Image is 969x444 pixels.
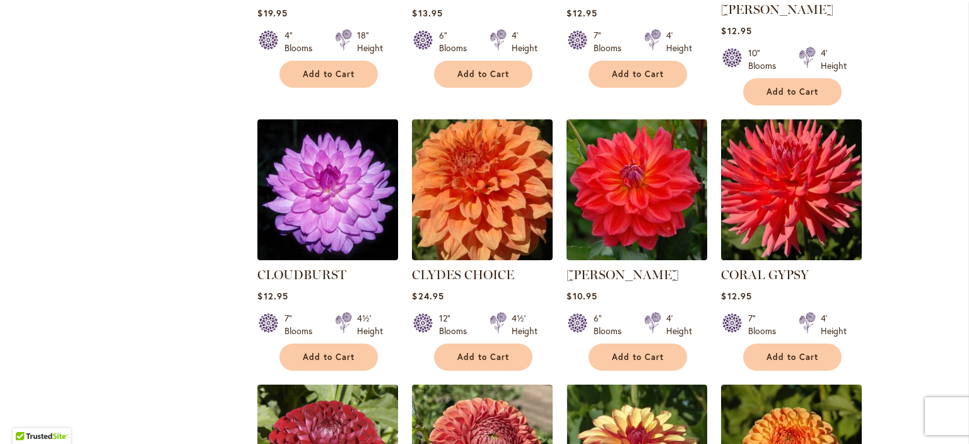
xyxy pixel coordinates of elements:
[721,267,809,282] a: CORAL GYPSY
[303,69,355,80] span: Add to Cart
[766,352,818,363] span: Add to Cart
[567,7,597,19] span: $12.95
[412,7,442,19] span: $13.95
[612,352,664,363] span: Add to Cart
[594,29,629,54] div: 7" Blooms
[257,7,287,19] span: $19.95
[285,29,320,54] div: 4" Blooms
[594,312,629,337] div: 6" Blooms
[748,47,784,72] div: 10" Blooms
[589,61,687,88] button: Add to Cart
[279,344,378,371] button: Add to Cart
[412,290,443,302] span: $24.95
[412,251,553,263] a: Clyde's Choice
[457,352,509,363] span: Add to Cart
[512,29,537,54] div: 4' Height
[303,352,355,363] span: Add to Cart
[257,119,398,260] img: Cloudburst
[257,290,288,302] span: $12.95
[439,29,474,54] div: 6" Blooms
[512,312,537,337] div: 4½' Height
[821,312,847,337] div: 4' Height
[721,290,751,302] span: $12.95
[721,25,751,37] span: $12.95
[412,267,514,282] a: CLYDES CHOICE
[721,251,862,263] a: CORAL GYPSY
[743,344,842,371] button: Add to Cart
[257,251,398,263] a: Cloudburst
[357,29,383,54] div: 18" Height
[766,87,818,97] span: Add to Cart
[666,312,692,337] div: 4' Height
[821,47,847,72] div: 4' Height
[257,267,346,282] a: CLOUDBURST
[279,61,378,88] button: Add to Cart
[567,267,679,282] a: [PERSON_NAME]
[612,69,664,80] span: Add to Cart
[567,119,707,260] img: COOPER BLAINE
[412,119,553,260] img: Clyde's Choice
[434,344,532,371] button: Add to Cart
[285,312,320,337] div: 7" Blooms
[357,312,383,337] div: 4½' Height
[589,344,687,371] button: Add to Cart
[434,61,532,88] button: Add to Cart
[439,312,474,337] div: 12" Blooms
[721,119,862,260] img: CORAL GYPSY
[9,399,45,435] iframe: Launch Accessibility Center
[666,29,692,54] div: 4' Height
[457,69,509,80] span: Add to Cart
[567,290,597,302] span: $10.95
[567,251,707,263] a: COOPER BLAINE
[748,312,784,337] div: 7" Blooms
[743,78,842,105] button: Add to Cart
